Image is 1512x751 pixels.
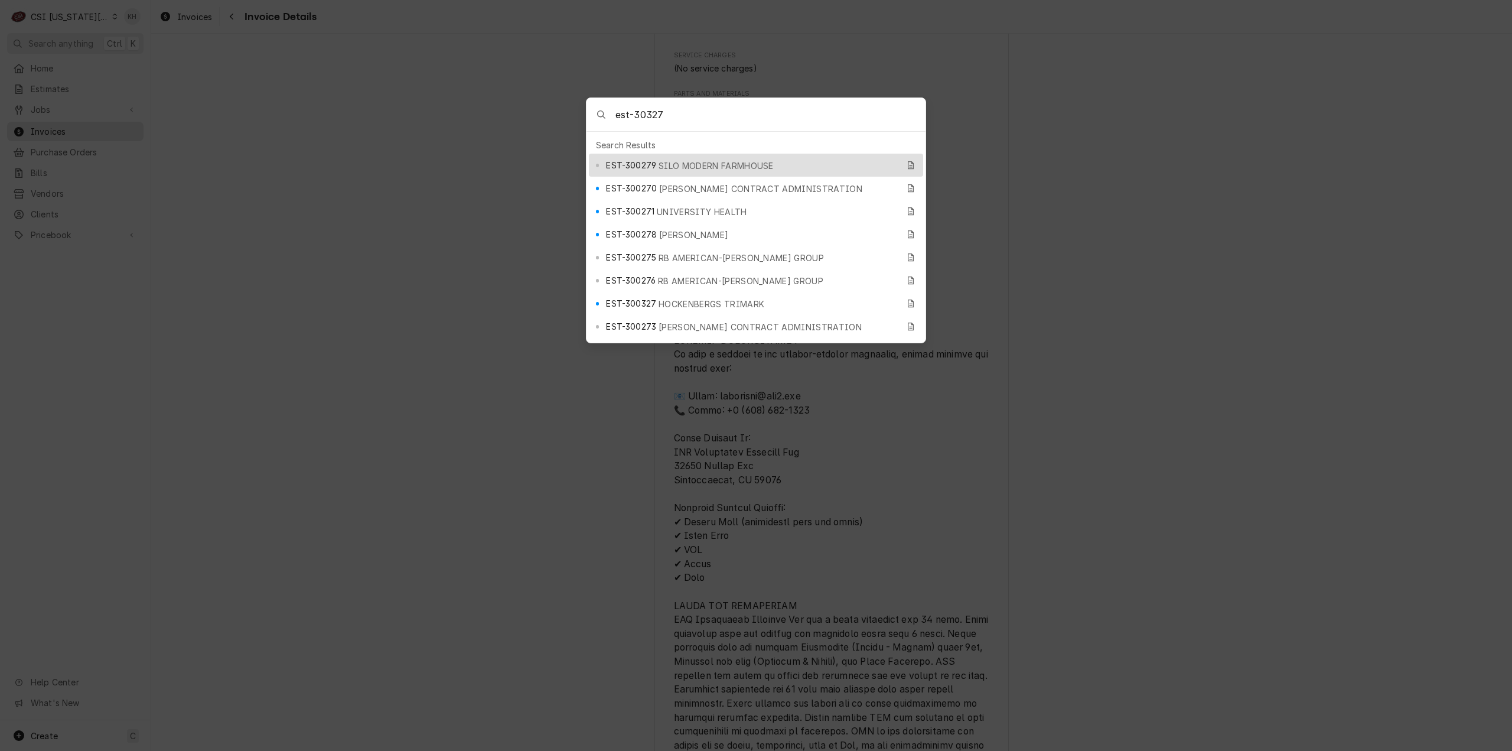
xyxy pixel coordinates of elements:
span: EST-300276 [606,274,656,287]
span: EST-300278 [606,228,657,240]
span: HOCKENBERGS TRIMARK [659,298,764,310]
span: EST-300327 [606,297,656,310]
span: [PERSON_NAME] [659,229,728,241]
span: [PERSON_NAME] CONTRACT ADMINISTRATION [659,321,862,333]
span: EST-300271 [606,205,654,217]
span: UNIVERSITY HEALTH [657,206,747,218]
span: RB AMERICAN-[PERSON_NAME] GROUP [659,252,824,264]
span: EST-300270 [606,182,657,194]
input: Search anything [615,98,926,131]
span: EST-300275 [606,251,656,264]
div: Global Command Menu [586,97,926,343]
span: [PERSON_NAME] CONTRACT ADMINISTRATION [659,183,862,195]
span: RB AMERICAN-[PERSON_NAME] GROUP [658,275,823,287]
span: EST-300279 [606,159,656,171]
span: SILO MODERN FARMHOUSE [659,160,774,172]
span: EST-300273 [606,320,656,333]
div: Search Results [589,136,923,154]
